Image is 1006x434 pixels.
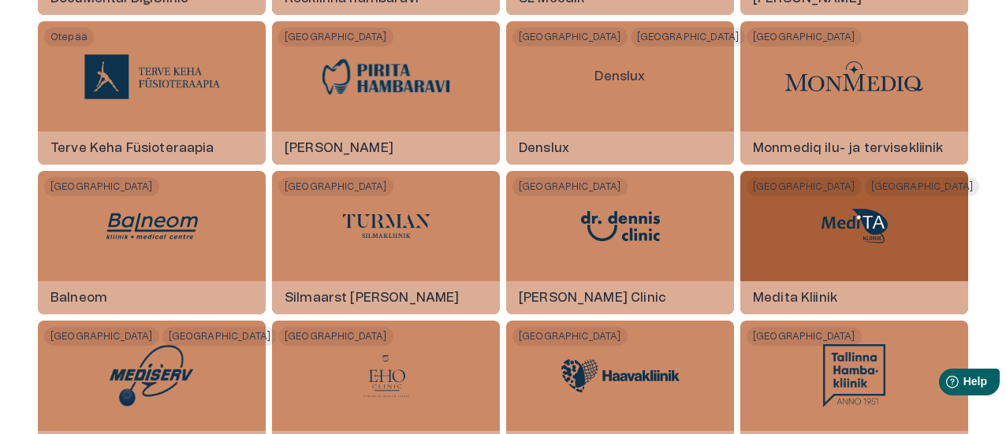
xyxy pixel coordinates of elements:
span: [GEOGRAPHIC_DATA] [278,177,393,196]
h6: Medita Kliinik [740,276,850,319]
span: [GEOGRAPHIC_DATA] [512,327,628,346]
img: Monmediq ilu- ja tervisekliinik logo [785,61,923,91]
span: [GEOGRAPHIC_DATA] [747,177,862,196]
span: [GEOGRAPHIC_DATA] [162,327,278,346]
span: [GEOGRAPHIC_DATA] [747,327,862,346]
h6: Balneom [38,276,120,319]
img: Medita Kliinik logo [795,202,914,250]
img: Terve Keha Füsioteraapia logo [83,53,221,100]
span: [GEOGRAPHIC_DATA] [512,28,628,46]
a: [GEOGRAPHIC_DATA]Balneom logoBalneom [38,171,266,314]
img: Mediserv logo [106,344,199,407]
h6: [PERSON_NAME] [272,127,406,169]
span: [GEOGRAPHIC_DATA] [865,177,980,196]
a: [GEOGRAPHIC_DATA]Silmaarst Krista Turman logoSilmaarst [PERSON_NAME] [272,171,500,314]
img: Pirita Hambaravi logo [317,54,455,99]
img: Tallinna Hambakliinik logo [823,344,885,407]
img: Haavakliinik logo [561,359,680,392]
span: [GEOGRAPHIC_DATA] [747,28,862,46]
a: [GEOGRAPHIC_DATA]Monmediq ilu- ja tervisekliinik logoMonmediq ilu- ja tervisekliinik [740,21,968,165]
p: Denslux [582,54,658,98]
h6: Denslux [506,127,582,169]
span: Otepää [44,28,94,46]
span: [GEOGRAPHIC_DATA] [278,28,393,46]
span: [GEOGRAPHIC_DATA] [512,177,628,196]
a: [GEOGRAPHIC_DATA]Pirita Hambaravi logo[PERSON_NAME] [272,21,500,165]
span: [GEOGRAPHIC_DATA] [44,327,159,346]
h6: Monmediq ilu- ja tervisekliinik [740,127,956,169]
span: [GEOGRAPHIC_DATA] [278,327,393,346]
img: Silmaarst Krista Turman logo [327,202,445,250]
h6: Terve Keha Füsioteraapia [38,127,227,169]
img: Balneom logo [93,202,211,250]
a: [GEOGRAPHIC_DATA][GEOGRAPHIC_DATA]DensluxDenslux [506,21,734,165]
h6: Silmaarst [PERSON_NAME] [272,276,471,319]
span: [GEOGRAPHIC_DATA] [631,28,746,46]
iframe: Help widget launcher [883,362,1006,406]
h6: [PERSON_NAME] Clinic [506,276,679,319]
img: Dr. Dennis Clinic logo [561,202,680,250]
a: OtepääTerve Keha Füsioteraapia logoTerve Keha Füsioteraapia [38,21,266,165]
span: [GEOGRAPHIC_DATA] [44,177,159,196]
a: [GEOGRAPHIC_DATA]Dr. Dennis Clinic logo[PERSON_NAME] Clinic [506,171,734,314]
img: Eho Clinic logo [352,352,420,399]
a: [GEOGRAPHIC_DATA][GEOGRAPHIC_DATA]Medita Kliinik logoMedita Kliinik [740,171,968,314]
